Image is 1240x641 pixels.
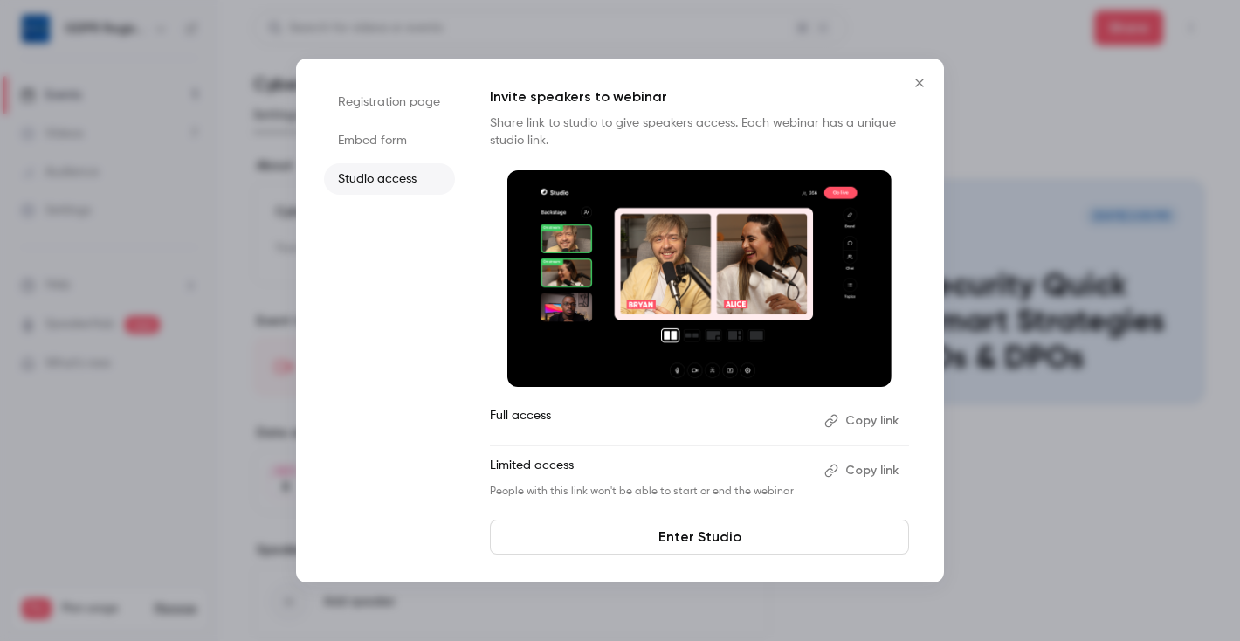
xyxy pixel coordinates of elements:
img: Invite speakers to webinar [507,170,892,387]
p: Invite speakers to webinar [490,86,909,107]
li: Registration page [324,86,455,118]
li: Studio access [324,163,455,195]
p: Share link to studio to give speakers access. Each webinar has a unique studio link. [490,114,909,149]
p: People with this link won't be able to start or end the webinar [490,485,810,499]
button: Copy link [817,457,909,485]
a: Enter Studio [490,520,909,555]
button: Close [902,65,937,100]
p: Limited access [490,457,810,485]
button: Copy link [817,407,909,435]
p: Full access [490,407,810,435]
li: Embed form [324,125,455,156]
